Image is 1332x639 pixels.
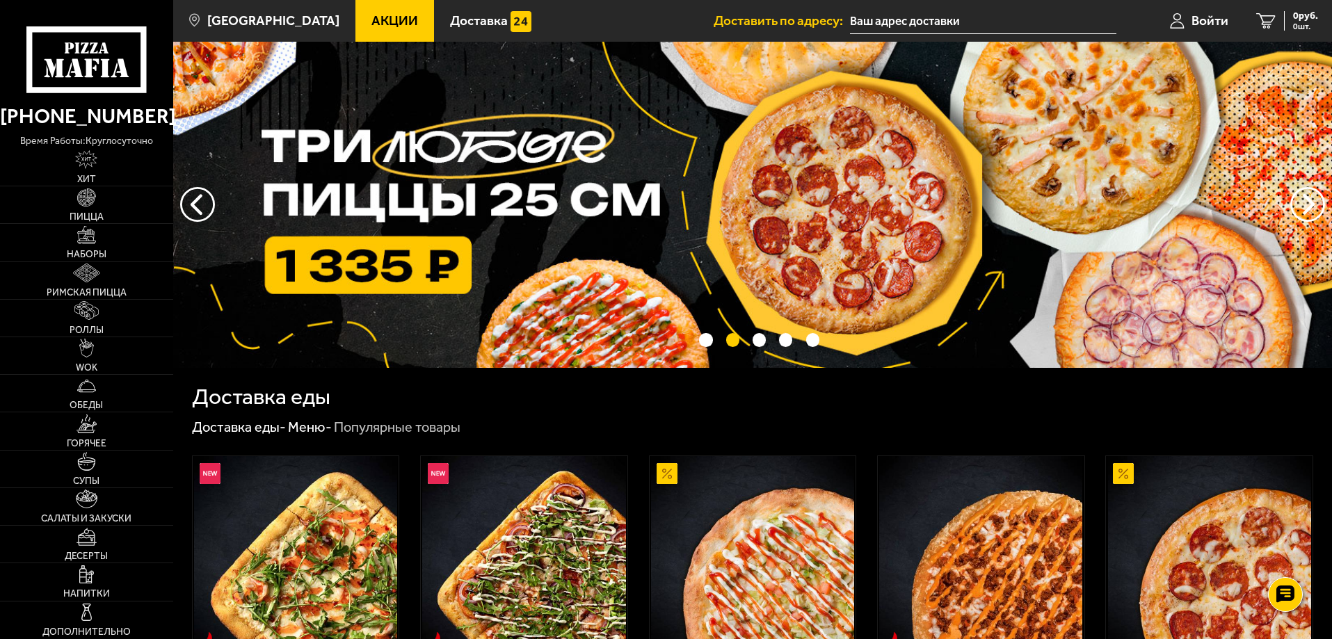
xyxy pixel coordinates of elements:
[1293,22,1318,31] span: 0 шт.
[70,325,104,335] span: Роллы
[42,627,131,637] span: Дополнительно
[1191,14,1228,27] span: Войти
[200,463,220,484] img: Новинка
[73,476,99,486] span: Супы
[63,589,110,599] span: Напитки
[371,14,418,27] span: Акции
[334,419,460,437] div: Популярные товары
[70,401,103,410] span: Обеды
[511,11,531,32] img: 15daf4d41897b9f0e9f617042186c801.svg
[47,288,127,298] span: Римская пицца
[806,333,819,346] button: точки переключения
[192,419,286,435] a: Доставка еды-
[67,439,106,448] span: Горячее
[753,333,766,346] button: точки переключения
[657,463,677,484] img: Акционный
[850,8,1116,34] input: Ваш адрес доставки
[77,175,96,184] span: Хит
[67,250,106,259] span: Наборы
[428,463,449,484] img: Новинка
[41,514,131,524] span: Салаты и закуски
[76,363,97,373] span: WOK
[65,551,108,561] span: Десерты
[779,333,792,346] button: точки переключения
[714,14,850,27] span: Доставить по адресу:
[450,14,508,27] span: Доставка
[288,419,332,435] a: Меню-
[180,187,215,222] button: следующий
[1113,463,1134,484] img: Акционный
[726,333,739,346] button: точки переключения
[1293,11,1318,21] span: 0 руб.
[70,212,104,222] span: Пицца
[207,14,339,27] span: [GEOGRAPHIC_DATA]
[192,386,330,408] h1: Доставка еды
[699,333,712,346] button: точки переключения
[1290,187,1325,222] button: предыдущий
